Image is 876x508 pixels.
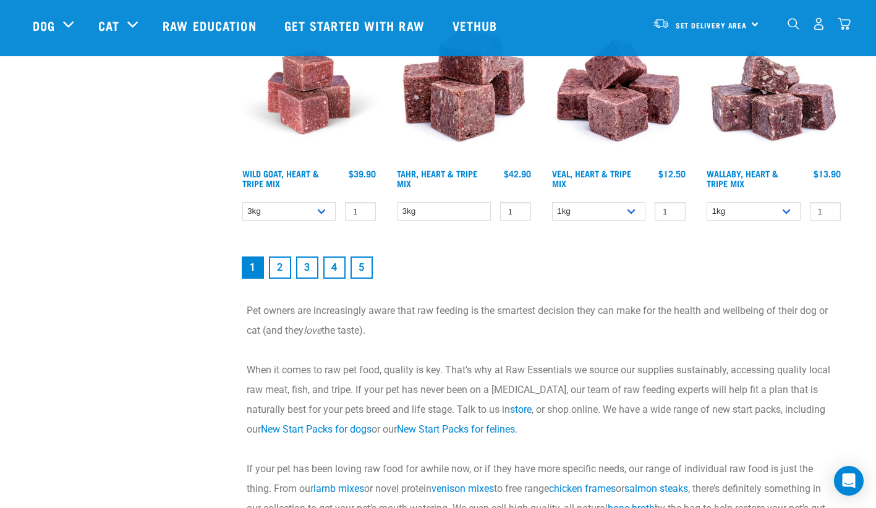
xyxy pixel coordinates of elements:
[239,254,844,281] nav: pagination
[510,404,532,415] a: store
[397,423,515,435] a: New Start Packs for felines
[239,22,380,163] img: Goat Heart Tripe 8451
[812,17,825,30] img: user.png
[33,16,55,35] a: Dog
[549,483,616,494] a: chicken frames
[247,301,836,341] p: Pet owners are increasingly aware that raw feeding is the smartest decision they can make for the...
[242,171,319,185] a: Wild Goat, Heart & Tripe Mix
[349,169,376,179] div: $39.90
[655,202,686,221] input: 1
[394,22,534,163] img: Tahr Heart Tripe Mix 01
[269,256,291,279] a: Goto page 2
[704,22,844,163] img: 1174 Wallaby Heart Tripe Mix 01
[788,18,799,30] img: home-icon-1@2x.png
[500,202,531,221] input: 1
[351,256,373,279] a: Goto page 5
[313,483,364,494] a: lamb mixes
[150,1,271,50] a: Raw Education
[707,171,778,185] a: Wallaby, Heart & Tripe Mix
[624,483,688,494] a: salmon steaks
[653,18,670,29] img: van-moving.png
[304,324,321,336] em: love
[834,466,864,496] div: Open Intercom Messenger
[272,1,440,50] a: Get started with Raw
[814,169,841,179] div: $13.90
[323,256,346,279] a: Goto page 4
[838,17,851,30] img: home-icon@2x.png
[549,22,689,163] img: Cubes
[552,171,631,185] a: Veal, Heart & Tripe Mix
[658,169,686,179] div: $12.50
[504,169,531,179] div: $42.90
[676,23,747,27] span: Set Delivery Area
[247,360,836,439] p: When it comes to raw pet food, quality is key. That’s why at Raw Essentials we source our supplie...
[98,16,119,35] a: Cat
[397,171,477,185] a: Tahr, Heart & Tripe Mix
[242,256,264,279] a: Page 1
[432,483,494,494] a: venison mixes
[810,202,841,221] input: 1
[296,256,318,279] a: Goto page 3
[345,202,376,221] input: 1
[261,423,372,435] a: New Start Packs for dogs
[440,1,513,50] a: Vethub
